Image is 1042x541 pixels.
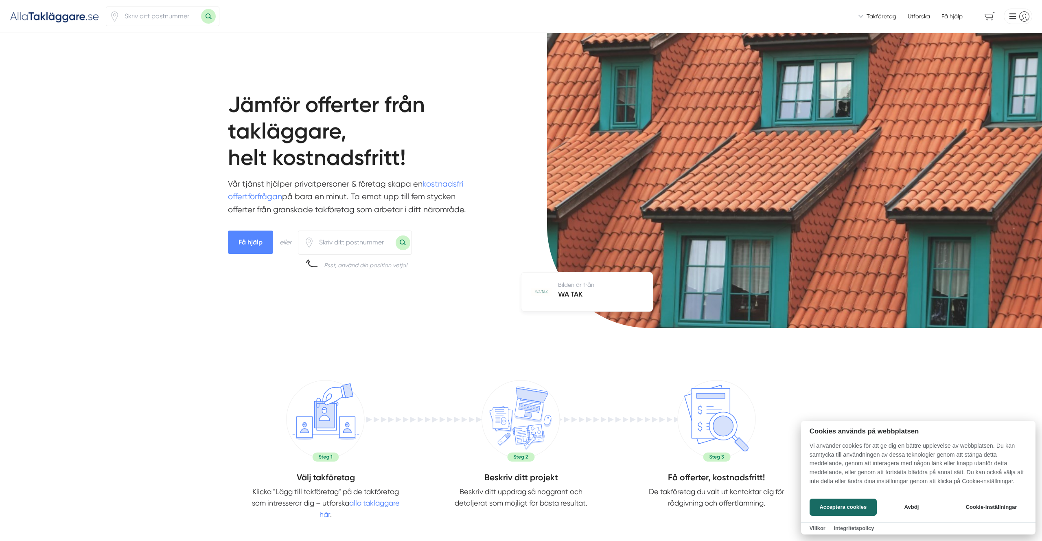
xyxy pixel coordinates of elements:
button: Acceptera cookies [810,499,877,516]
h2: Cookies används på webbplatsen [801,427,1035,435]
button: Avböj [879,499,944,516]
a: Integritetspolicy [834,525,874,531]
button: Cookie-inställningar [956,499,1027,516]
a: Villkor [810,525,825,531]
p: Vi använder cookies för att ge dig en bättre upplevelse av webbplatsen. Du kan samtycka till anvä... [801,442,1035,491]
